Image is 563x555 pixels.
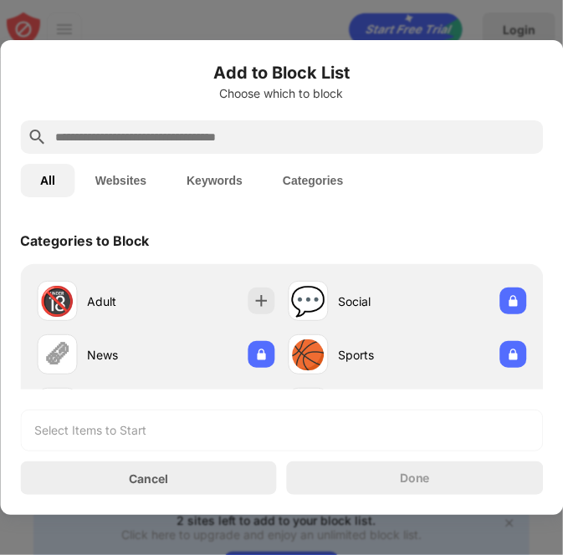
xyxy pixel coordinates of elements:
[20,60,543,85] h6: Add to Block List
[20,87,543,100] div: Choose which to block
[87,346,156,364] div: News
[39,284,74,318] div: 🔞
[75,164,166,197] button: Websites
[166,164,263,197] button: Keywords
[339,293,407,310] div: Social
[291,338,326,372] div: 🏀
[27,127,47,147] img: search.svg
[339,346,407,364] div: Sports
[129,471,168,486] div: Cancel
[20,164,75,197] button: All
[263,164,363,197] button: Categories
[291,284,326,318] div: 💬
[43,338,71,372] div: 🗞
[34,422,146,439] div: Select Items to Start
[87,293,156,310] div: Adult
[20,232,149,249] div: Categories to Block
[400,471,430,485] div: Done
